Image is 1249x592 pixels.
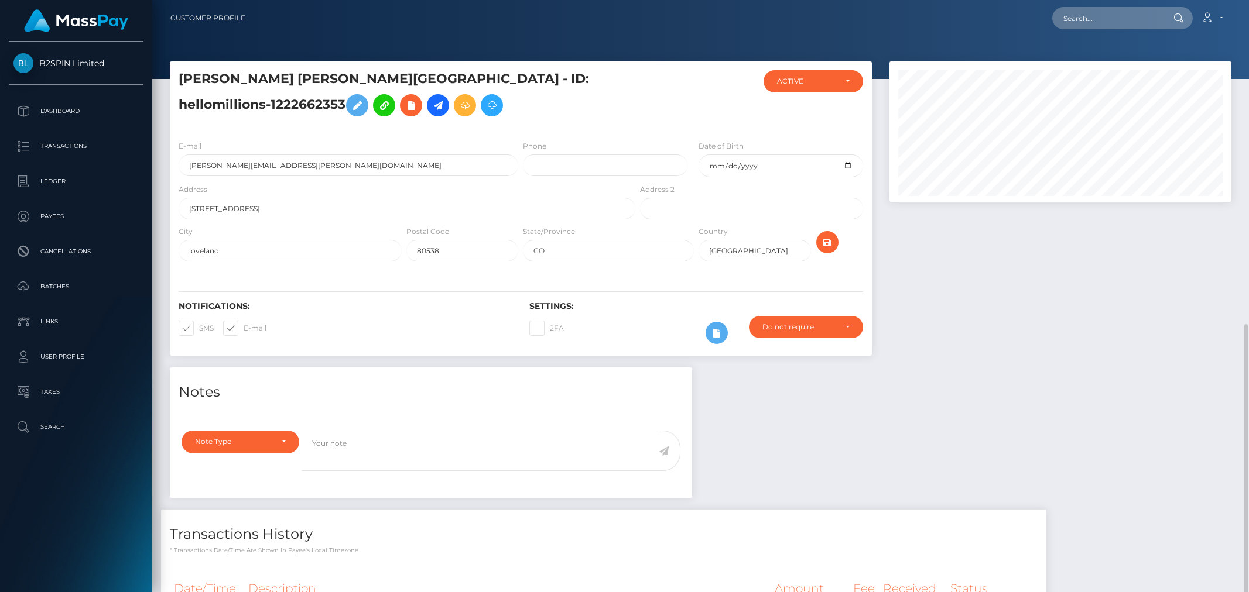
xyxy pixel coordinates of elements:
p: Cancellations [13,243,139,260]
a: User Profile [9,342,143,371]
a: Search [9,412,143,442]
a: Ledger [9,167,143,196]
a: Transactions [9,132,143,161]
label: Country [699,226,728,237]
button: ACTIVE [764,70,863,92]
div: Note Type [195,437,272,446]
div: ACTIVE [777,77,836,86]
a: Customer Profile [170,6,245,30]
p: Batches [13,278,139,295]
p: Dashboard [13,102,139,120]
p: Ledger [13,173,139,190]
label: 2FA [529,321,564,336]
h4: Transactions History [170,524,1038,545]
span: B2SPIN Limited [9,58,143,68]
label: E-mail [223,321,266,336]
p: * Transactions date/time are shown in payee's local timezone [170,546,1038,555]
label: Address 2 [640,184,675,195]
p: Taxes [13,383,139,401]
label: Address [179,184,207,195]
label: Phone [523,141,546,152]
a: Payees [9,202,143,231]
h5: [PERSON_NAME] [PERSON_NAME][GEOGRAPHIC_DATA] - ID: hellomillions-1222662353 [179,70,629,122]
img: B2SPIN Limited [13,53,33,73]
p: User Profile [13,348,139,366]
button: Do not require [749,316,863,338]
input: Search... [1052,7,1162,29]
p: Transactions [13,137,139,155]
label: SMS [179,321,214,336]
a: Batches [9,272,143,301]
label: E-mail [179,141,201,152]
a: Taxes [9,377,143,407]
p: Payees [13,208,139,225]
a: Initiate Payout [427,94,449,116]
div: Do not require [762,322,836,332]
a: Cancellations [9,237,143,266]
h4: Notes [179,382,683,402]
img: MassPay Logo [24,9,128,32]
a: Dashboard [9,97,143,126]
button: Note Type [182,431,299,453]
label: State/Province [523,226,575,237]
p: Search [13,418,139,436]
label: City [179,226,193,237]
a: Links [9,307,143,336]
label: Date of Birth [699,141,744,152]
p: Links [13,313,139,331]
h6: Settings: [529,301,863,311]
label: Postal Code [406,226,449,237]
h6: Notifications: [179,301,512,311]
